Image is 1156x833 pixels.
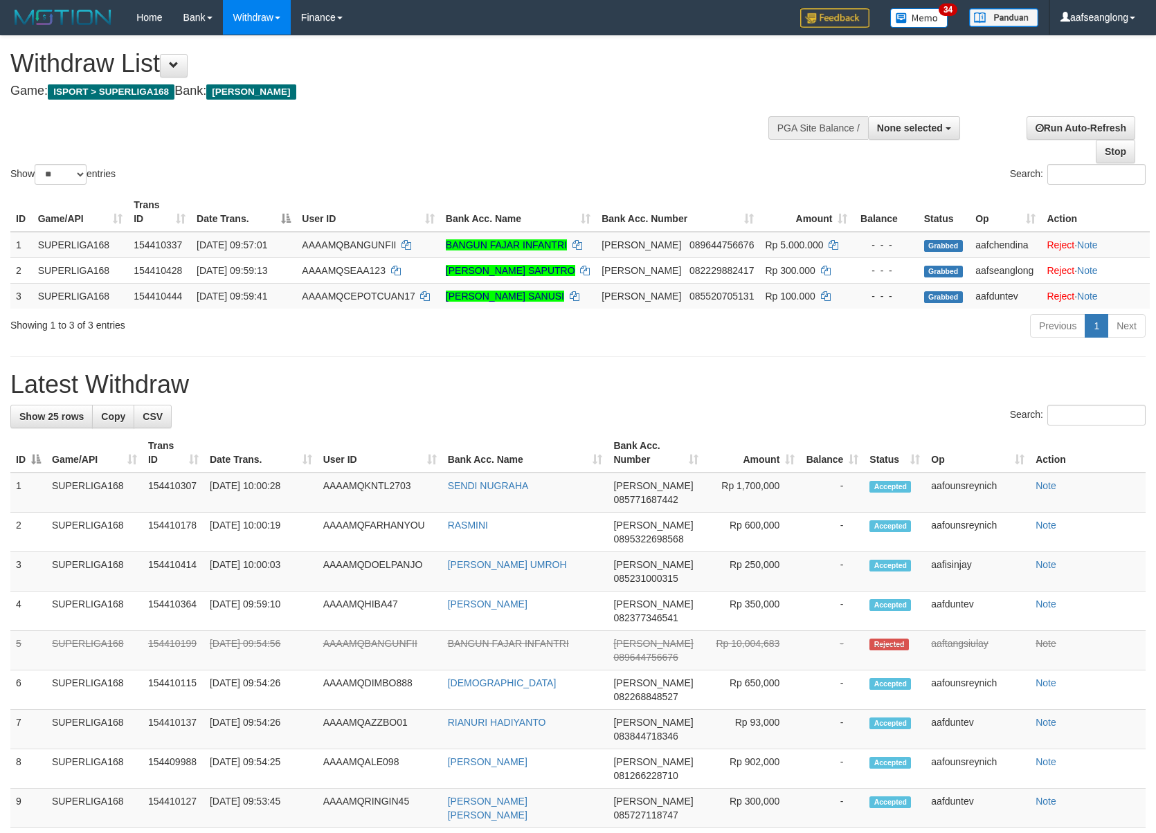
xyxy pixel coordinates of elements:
th: Amount: activate to sort column ascending [704,433,800,473]
a: Stop [1096,140,1135,163]
td: - [800,789,864,828]
span: [PERSON_NAME] [613,677,693,688]
span: AAAAMQCEPOTCUAN17 [302,291,415,302]
td: aafduntev [925,592,1030,631]
a: Run Auto-Refresh [1027,116,1135,140]
td: aafounsreynich [925,749,1030,789]
span: Accepted [869,560,911,571]
td: 9 [10,789,46,828]
input: Search: [1047,405,1146,425]
a: Note [1036,796,1056,807]
td: 154410307 [143,473,204,513]
div: - - - [858,264,912,277]
th: Trans ID: activate to sort column ascending [128,192,191,232]
span: Accepted [869,520,911,532]
span: Copy 089644756676 to clipboard [689,239,754,250]
td: - [800,473,864,513]
td: 7 [10,710,46,749]
td: - [800,749,864,789]
a: BANGUN FAJAR INFANTRI [448,638,569,649]
span: Copy 082229882417 to clipboard [689,265,754,276]
a: Copy [92,405,134,428]
a: [PERSON_NAME] SANUSI [446,291,564,302]
th: Balance: activate to sort column ascending [800,433,864,473]
th: Game/API: activate to sort column ascending [33,192,129,232]
td: Rp 250,000 [704,552,800,592]
span: Accepted [869,481,911,493]
span: [DATE] 09:59:41 [197,291,267,302]
span: Copy 081266228710 to clipboard [613,770,678,781]
td: aafounsreynich [925,473,1030,513]
span: 154410428 [134,265,182,276]
th: Bank Acc. Number: activate to sort column ascending [596,192,759,232]
input: Search: [1047,164,1146,185]
span: Copy 082377346541 to clipboard [613,612,678,623]
span: Rp 100.000 [765,291,815,302]
td: AAAAMQRINGIN45 [318,789,442,828]
td: SUPERLIGA168 [46,789,143,828]
span: [PERSON_NAME] [613,480,693,491]
span: Show 25 rows [19,411,84,422]
td: Rp 350,000 [704,592,800,631]
td: 1 [10,473,46,513]
label: Search: [1010,405,1146,425]
td: aafchendina [970,232,1041,258]
span: Copy 085771687442 to clipboard [613,494,678,505]
button: None selected [868,116,960,140]
label: Search: [1010,164,1146,185]
td: SUPERLIGA168 [46,552,143,592]
td: aafisinjay [925,552,1030,592]
a: [PERSON_NAME] [448,598,527,610]
td: aafounsreynich [925,513,1030,552]
td: Rp 10,004,683 [704,631,800,670]
td: - [800,552,864,592]
td: SUPERLIGA168 [46,592,143,631]
span: 34 [939,3,957,16]
th: User ID: activate to sort column ascending [318,433,442,473]
td: 154410178 [143,513,204,552]
span: [PERSON_NAME] [602,239,681,250]
span: Accepted [869,599,911,611]
td: 154410137 [143,710,204,749]
span: CSV [143,411,163,422]
th: Status [919,192,970,232]
th: Status: activate to sort column ascending [864,433,925,473]
a: Reject [1047,291,1074,302]
td: SUPERLIGA168 [46,513,143,552]
td: - [800,592,864,631]
a: Note [1077,265,1098,276]
td: 1 [10,232,33,258]
span: [DATE] 09:57:01 [197,239,267,250]
td: SUPERLIGA168 [46,749,143,789]
td: [DATE] 10:00:19 [204,513,318,552]
img: MOTION_logo.png [10,7,116,28]
span: [PERSON_NAME] [613,559,693,570]
td: [DATE] 09:53:45 [204,789,318,828]
a: Note [1036,717,1056,728]
span: [PERSON_NAME] [613,520,693,531]
a: [PERSON_NAME] [448,756,527,767]
div: - - - [858,238,912,252]
span: Grabbed [924,240,963,252]
td: SUPERLIGA168 [46,710,143,749]
td: [DATE] 09:54:56 [204,631,318,670]
a: 1 [1085,314,1108,338]
td: [DATE] 10:00:03 [204,552,318,592]
td: 154410115 [143,670,204,710]
span: Copy [101,411,125,422]
td: 2 [10,513,46,552]
td: · [1041,283,1150,309]
td: 8 [10,749,46,789]
span: [DATE] 09:59:13 [197,265,267,276]
td: [DATE] 09:54:26 [204,710,318,749]
td: AAAAMQDIMBO888 [318,670,442,710]
span: Grabbed [924,291,963,303]
span: Accepted [869,796,911,808]
th: Amount: activate to sort column ascending [759,192,853,232]
td: AAAAMQALE098 [318,749,442,789]
a: [PERSON_NAME] SAPUTRO [446,265,575,276]
th: Bank Acc. Name: activate to sort column ascending [442,433,608,473]
a: RIANURI HADIYANTO [448,717,546,728]
span: Copy 085231000315 to clipboard [613,573,678,584]
td: 3 [10,283,33,309]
